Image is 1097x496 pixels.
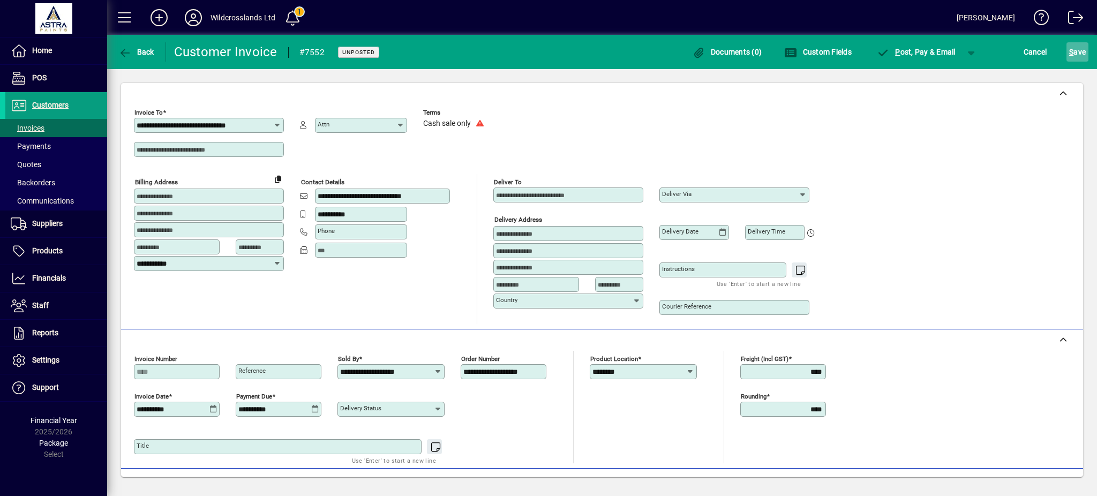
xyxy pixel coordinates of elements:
[748,228,785,235] mat-label: Delivery time
[5,265,107,292] a: Financials
[662,265,695,273] mat-label: Instructions
[107,42,166,62] app-page-header-button: Back
[1060,2,1084,37] a: Logout
[134,355,177,363] mat-label: Invoice number
[32,246,63,255] span: Products
[352,454,436,467] mat-hint: Use 'Enter' to start a new line
[1005,474,1059,493] button: Product
[5,174,107,192] a: Backorders
[1021,42,1050,62] button: Cancel
[32,73,47,82] span: POS
[717,277,801,290] mat-hint: Use 'Enter' to start a new line
[39,439,68,447] span: Package
[590,355,638,363] mat-label: Product location
[299,44,325,61] div: #7552
[318,121,329,128] mat-label: Attn
[711,474,774,493] button: Product History
[1010,475,1054,492] span: Product
[134,393,169,400] mat-label: Invoice date
[32,219,63,228] span: Suppliers
[1069,48,1073,56] span: S
[32,46,52,55] span: Home
[32,274,66,282] span: Financials
[32,328,58,337] span: Reports
[11,178,55,187] span: Backorders
[662,228,698,235] mat-label: Delivery date
[5,37,107,64] a: Home
[5,374,107,401] a: Support
[715,475,770,492] span: Product History
[32,383,59,392] span: Support
[1066,42,1088,62] button: Save
[662,190,692,198] mat-label: Deliver via
[461,355,500,363] mat-label: Order number
[134,109,163,116] mat-label: Invoice To
[5,65,107,92] a: POS
[118,48,154,56] span: Back
[211,9,275,26] div: Wildcrosslands Ltd
[5,211,107,237] a: Suppliers
[174,43,277,61] div: Customer Invoice
[423,109,487,116] span: Terms
[877,48,956,56] span: ost, Pay & Email
[31,416,77,425] span: Financial Year
[176,8,211,27] button: Profile
[871,42,961,62] button: Post, Pay & Email
[236,393,272,400] mat-label: Payment due
[342,49,375,56] span: Unposted
[269,170,287,187] button: Copy to Delivery address
[423,119,471,128] span: Cash sale only
[5,238,107,265] a: Products
[137,442,149,449] mat-label: Title
[32,356,59,364] span: Settings
[5,119,107,137] a: Invoices
[340,404,381,412] mat-label: Delivery status
[11,142,51,151] span: Payments
[782,42,854,62] button: Custom Fields
[5,347,107,374] a: Settings
[142,8,176,27] button: Add
[5,155,107,174] a: Quotes
[5,320,107,347] a: Reports
[5,137,107,155] a: Payments
[116,42,157,62] button: Back
[1026,2,1049,37] a: Knowledge Base
[784,48,852,56] span: Custom Fields
[11,197,74,205] span: Communications
[32,101,69,109] span: Customers
[318,227,335,235] mat-label: Phone
[338,355,359,363] mat-label: Sold by
[11,160,41,169] span: Quotes
[494,178,522,186] mat-label: Deliver To
[496,296,517,304] mat-label: Country
[11,124,44,132] span: Invoices
[5,192,107,210] a: Communications
[1024,43,1047,61] span: Cancel
[741,393,767,400] mat-label: Rounding
[1069,43,1086,61] span: ave
[689,42,764,62] button: Documents (0)
[957,9,1015,26] div: [PERSON_NAME]
[5,292,107,319] a: Staff
[692,48,762,56] span: Documents (0)
[238,367,266,374] mat-label: Reference
[741,355,788,363] mat-label: Freight (incl GST)
[895,48,900,56] span: P
[32,301,49,310] span: Staff
[662,303,711,310] mat-label: Courier Reference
